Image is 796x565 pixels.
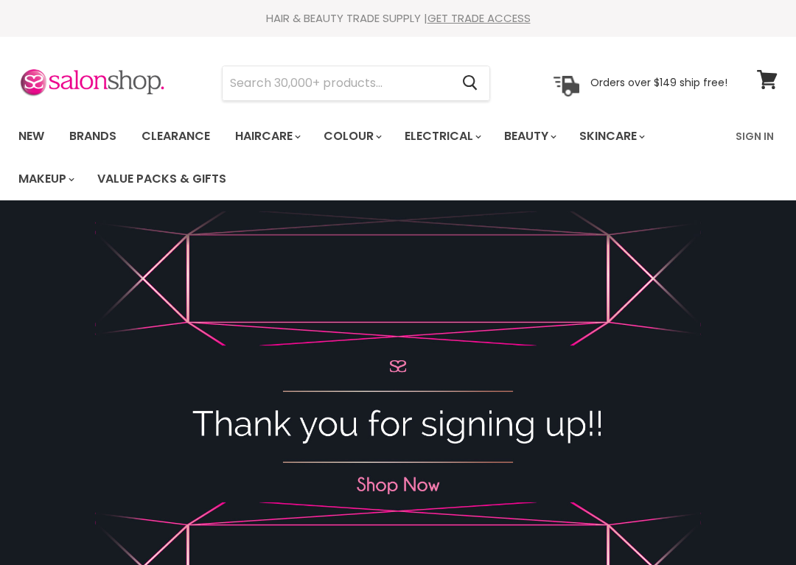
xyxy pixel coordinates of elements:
a: New [7,121,55,152]
a: Haircare [224,121,310,152]
a: Electrical [394,121,490,152]
a: GET TRADE ACCESS [427,10,531,26]
a: Clearance [130,121,221,152]
input: Search [223,66,450,100]
a: Beauty [493,121,565,152]
a: Makeup [7,164,83,194]
a: Colour [313,121,391,152]
a: Sign In [727,121,783,152]
p: Orders over $149 ship free! [590,76,727,89]
a: Skincare [568,121,654,152]
form: Product [222,66,490,101]
ul: Main menu [7,115,727,200]
button: Search [450,66,489,100]
a: Value Packs & Gifts [86,164,237,194]
a: Brands [58,121,128,152]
